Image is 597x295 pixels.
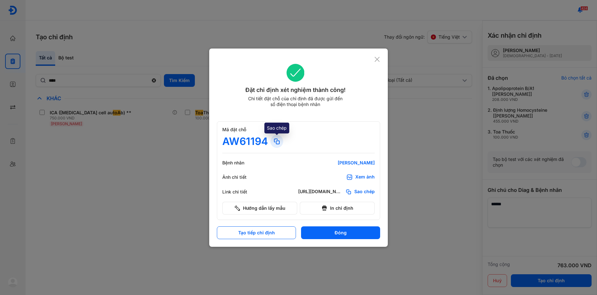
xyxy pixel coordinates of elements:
div: [URL][DOMAIN_NAME] [298,189,343,195]
button: Tạo tiếp chỉ định [217,226,296,239]
div: Xem ảnh [355,174,375,180]
span: Sao chép [354,189,375,195]
button: Hướng dẫn lấy mẫu [222,202,297,215]
div: [PERSON_NAME] [298,160,375,166]
button: Đóng [301,226,380,239]
div: Bệnh nhân [222,160,261,166]
div: AW61194 [222,135,268,148]
div: Đặt chỉ định xét nghiệm thành công! [217,86,374,95]
div: Link chi tiết [222,189,261,195]
div: Ảnh chi tiết [222,174,261,180]
div: Chi tiết đặt chỗ của chỉ định đã được gửi đến số điện thoại bệnh nhân [245,96,345,107]
div: Mã đặt chỗ [222,127,375,132]
button: In chỉ định [300,202,375,215]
